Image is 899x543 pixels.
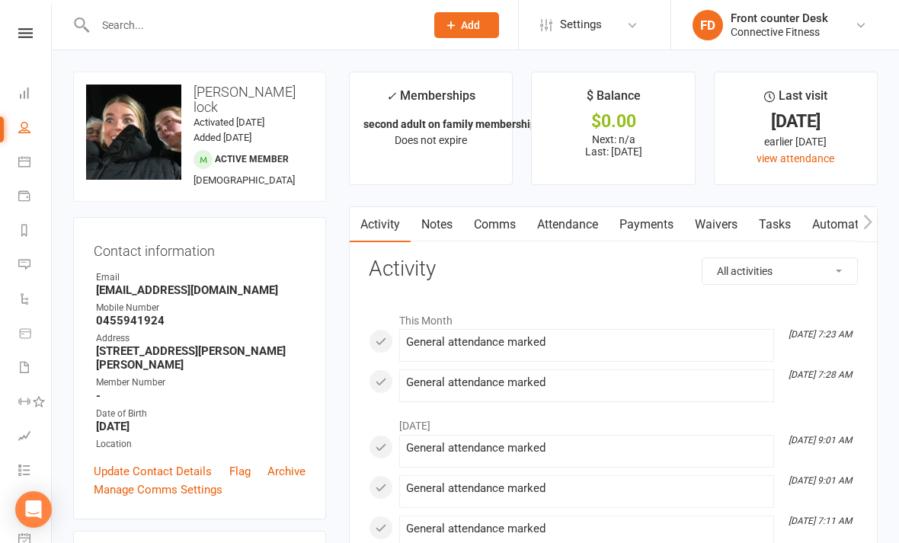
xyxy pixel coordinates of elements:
[461,19,480,31] span: Add
[96,314,306,327] strong: 0455941924
[194,174,295,186] span: [DEMOGRAPHIC_DATA]
[369,410,858,434] li: [DATE]
[434,12,499,38] button: Add
[587,86,641,113] div: $ Balance
[789,475,852,486] i: [DATE] 9:01 AM
[406,376,767,389] div: General attendance marked
[18,180,53,215] a: Payments
[94,481,222,499] a: Manage Comms Settings
[363,118,536,130] strong: second adult on family membership
[764,86,827,113] div: Last visit
[96,437,306,452] div: Location
[526,207,609,242] a: Attendance
[267,462,306,481] a: Archive
[18,146,53,180] a: Calendar
[96,331,306,346] div: Address
[406,522,767,535] div: General attendance marked
[801,207,892,242] a: Automations
[229,462,251,481] a: Flag
[545,113,680,129] div: $0.00
[386,89,396,104] i: ✓
[15,491,52,528] div: Open Intercom Messenger
[18,318,53,352] a: Product Sales
[395,134,467,146] span: Does not expire
[731,25,828,39] div: Connective Fitness
[96,389,306,403] strong: -
[96,283,306,297] strong: [EMAIL_ADDRESS][DOMAIN_NAME]
[91,14,414,36] input: Search...
[18,78,53,112] a: Dashboard
[684,207,748,242] a: Waivers
[96,270,306,285] div: Email
[693,10,723,40] div: FD
[609,207,684,242] a: Payments
[545,133,680,158] p: Next: n/a Last: [DATE]
[728,113,863,129] div: [DATE]
[18,489,53,523] a: What's New
[96,420,306,433] strong: [DATE]
[94,238,306,259] h3: Contact information
[406,336,767,349] div: General attendance marked
[789,369,852,380] i: [DATE] 7:28 AM
[96,375,306,390] div: Member Number
[731,11,828,25] div: Front counter Desk
[757,152,834,164] a: view attendance
[728,133,863,150] div: earlier [DATE]
[215,154,289,164] span: Active member
[96,344,306,372] strong: [STREET_ADDRESS][PERSON_NAME][PERSON_NAME]
[369,305,858,329] li: This Month
[369,257,858,281] h3: Activity
[789,329,852,340] i: [DATE] 7:23 AM
[789,435,852,446] i: [DATE] 9:01 AM
[96,301,306,315] div: Mobile Number
[94,462,212,481] a: Update Contact Details
[463,207,526,242] a: Comms
[406,482,767,495] div: General attendance marked
[86,85,313,115] h3: [PERSON_NAME] lock
[386,86,475,114] div: Memberships
[18,112,53,146] a: People
[411,207,463,242] a: Notes
[350,207,411,242] a: Activity
[18,215,53,249] a: Reports
[560,8,602,42] span: Settings
[96,407,306,421] div: Date of Birth
[406,442,767,455] div: General attendance marked
[86,85,181,180] img: image1754900432.png
[194,117,264,128] time: Activated [DATE]
[194,132,251,143] time: Added [DATE]
[748,207,801,242] a: Tasks
[18,420,53,455] a: Assessments
[789,516,852,526] i: [DATE] 7:11 AM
